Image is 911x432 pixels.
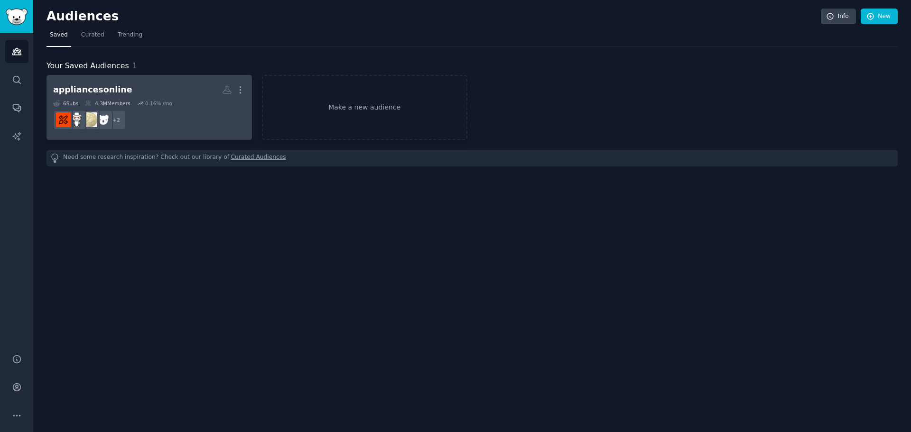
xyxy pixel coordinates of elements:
a: Trending [114,28,146,47]
span: Trending [118,31,142,39]
h2: Audiences [46,9,821,24]
span: Your Saved Audiences [46,60,129,72]
div: + 2 [106,110,126,130]
img: AskAnAustralian [96,112,111,127]
a: appliancesonline6Subs4.3MMembers0.16% /mo+2AskAnAustralianAusFinanceaustraliaAusRenovation [46,75,252,140]
img: australia [69,112,84,127]
img: GummySearch logo [6,9,28,25]
img: AusRenovation [56,112,71,127]
a: Make a new audience [262,75,467,140]
a: Info [821,9,856,25]
a: Curated [78,28,108,47]
span: Saved [50,31,68,39]
div: 4.3M Members [85,100,130,107]
div: 0.16 % /mo [145,100,172,107]
div: 6 Sub s [53,100,78,107]
a: Curated Audiences [231,153,286,163]
span: 1 [132,61,137,70]
img: AusFinance [83,112,97,127]
a: Saved [46,28,71,47]
div: Need some research inspiration? Check out our library of [46,150,898,166]
div: appliancesonline [53,84,132,96]
span: Curated [81,31,104,39]
a: New [861,9,898,25]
